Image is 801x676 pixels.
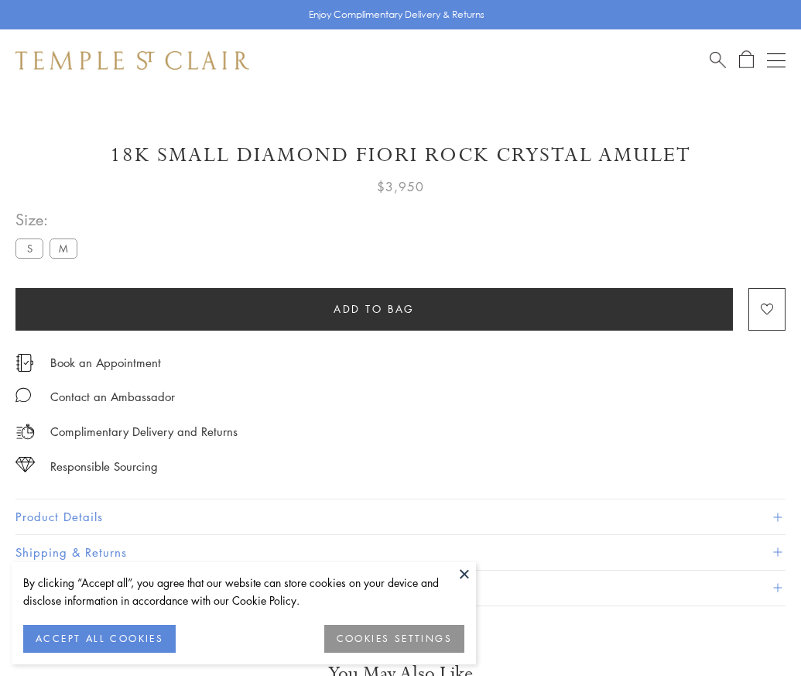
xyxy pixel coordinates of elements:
[377,177,424,197] span: $3,950
[324,625,464,653] button: COOKIES SETTINGS
[15,142,786,169] h1: 18K Small Diamond Fiori Rock Crystal Amulet
[23,574,464,609] div: By clicking “Accept all”, you agree that our website can store cookies on your device and disclos...
[739,50,754,70] a: Open Shopping Bag
[15,288,733,331] button: Add to bag
[50,238,77,258] label: M
[50,387,175,407] div: Contact an Ambassador
[15,457,35,472] img: icon_sourcing.svg
[15,499,786,534] button: Product Details
[309,7,484,22] p: Enjoy Complimentary Delivery & Returns
[15,51,249,70] img: Temple St. Clair
[334,300,415,317] span: Add to bag
[710,50,726,70] a: Search
[15,422,35,441] img: icon_delivery.svg
[50,422,238,441] p: Complimentary Delivery and Returns
[15,354,34,372] img: icon_appointment.svg
[50,354,161,371] a: Book an Appointment
[15,238,43,258] label: S
[15,535,786,570] button: Shipping & Returns
[767,51,786,70] button: Open navigation
[50,457,158,476] div: Responsible Sourcing
[15,207,84,232] span: Size:
[15,387,31,403] img: MessageIcon-01_2.svg
[23,625,176,653] button: ACCEPT ALL COOKIES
